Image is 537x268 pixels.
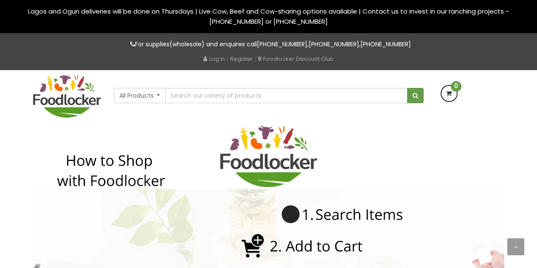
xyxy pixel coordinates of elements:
a: Foodlocker Discount Club [258,55,334,63]
a: [PHONE_NUMBER] [309,40,359,48]
a: [PHONE_NUMBER] [257,40,307,48]
span: 0 [451,81,461,92]
img: FoodLocker [33,74,101,118]
a: [PHONE_NUMBER] [360,40,411,48]
iframe: chat widget [484,215,537,255]
span: | [255,54,256,63]
a: Log in [203,55,225,63]
input: Search our variety of products [165,88,407,103]
button: All Products [114,88,166,103]
a: Register [230,55,253,63]
p: For supplies(wholesale) and enquires call , , [33,39,504,49]
span: Lagos and Ogun deliveries will be done on Thursdays | Live Cow, Beef and Cow-sharing options avai... [28,7,509,26]
span: | [227,54,228,63]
